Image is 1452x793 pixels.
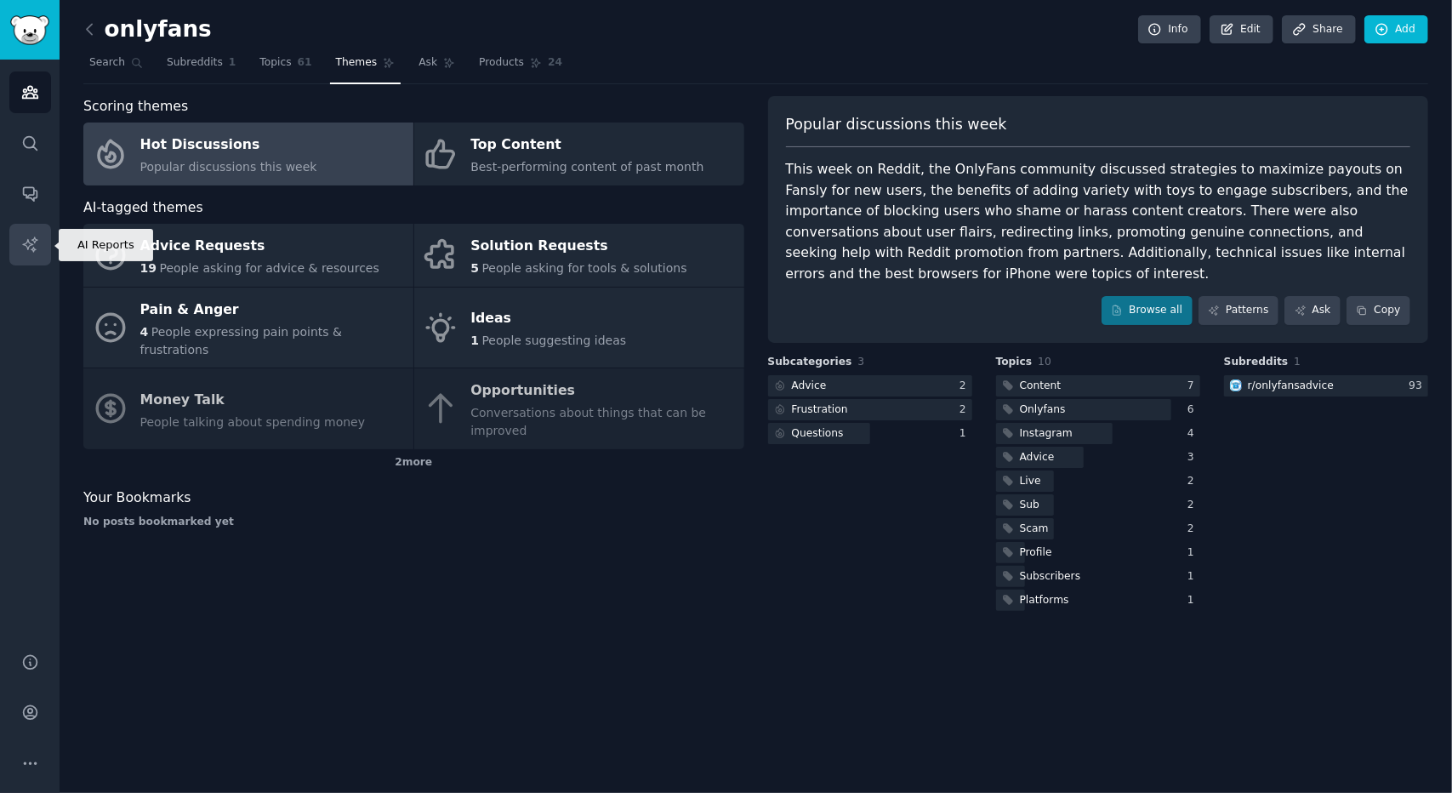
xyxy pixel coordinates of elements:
span: Scoring themes [83,96,188,117]
a: Onlyfans6 [996,399,1200,420]
div: 93 [1409,379,1428,394]
h2: onlyfans [83,16,212,43]
span: Subreddits [1224,355,1289,370]
span: People expressing pain points & frustrations [140,325,343,357]
div: Advice [1020,450,1055,465]
span: People asking for advice & resources [159,261,379,275]
div: 7 [1187,379,1200,394]
a: Live2 [996,471,1200,492]
a: Scam2 [996,518,1200,539]
span: Topics [996,355,1033,370]
a: Topics61 [253,49,317,84]
a: onlyfansadvicer/onlyfansadvice93 [1224,375,1428,396]
a: Add [1364,15,1428,44]
div: 3 [1187,450,1200,465]
div: 1 [959,426,972,442]
a: Browse all [1102,296,1193,325]
span: People asking for tools & solutions [482,261,687,275]
div: Platforms [1020,593,1069,608]
a: Subscribers1 [996,566,1200,587]
div: Questions [792,426,844,442]
div: Solution Requests [470,233,686,260]
span: 10 [1038,356,1051,368]
div: Pain & Anger [140,296,405,323]
div: 1 [1187,569,1200,585]
div: 1 [1187,593,1200,608]
a: Edit [1210,15,1273,44]
div: No posts bookmarked yet [83,515,744,530]
div: Frustration [792,402,848,418]
a: Advice Requests19People asking for advice & resources [83,224,413,287]
span: Products [479,55,524,71]
a: Ideas1People suggesting ideas [414,288,744,368]
a: Top ContentBest-performing content of past month [414,123,744,185]
span: 61 [298,55,312,71]
a: Solution Requests5People asking for tools & solutions [414,224,744,287]
span: 1 [470,334,479,347]
a: Share [1282,15,1355,44]
a: Hot DiscussionsPopular discussions this week [83,123,413,185]
span: 19 [140,261,157,275]
div: 2 [1187,498,1200,513]
div: 4 [1187,426,1200,442]
img: GummySearch logo [10,15,49,45]
span: Popular discussions this week [786,114,1007,135]
a: Platforms1 [996,590,1200,611]
div: Sub [1020,498,1039,513]
div: Scam [1020,522,1049,537]
div: Advice [792,379,827,394]
span: AI-tagged themes [83,197,203,219]
span: Search [89,55,125,71]
div: r/ onlyfansadvice [1248,379,1334,394]
a: Profile1 [996,542,1200,563]
a: Advice2 [768,375,972,396]
div: 2 more [83,449,744,476]
a: Sub2 [996,494,1200,516]
a: Themes [330,49,401,84]
div: 6 [1187,402,1200,418]
div: 1 [1187,545,1200,561]
div: Ideas [470,305,626,333]
span: Popular discussions this week [140,160,317,174]
a: Questions1 [768,423,972,444]
div: Onlyfans [1020,402,1066,418]
span: 1 [1294,356,1301,368]
span: 24 [548,55,562,71]
div: Content [1020,379,1062,394]
span: 1 [229,55,236,71]
span: 4 [140,325,149,339]
span: Subcategories [768,355,852,370]
div: Live [1020,474,1041,489]
div: 2 [1187,474,1200,489]
div: 2 [959,402,972,418]
div: Top Content [470,132,703,159]
div: Subscribers [1020,569,1081,585]
a: Ask [413,49,461,84]
span: Your Bookmarks [83,488,191,509]
button: Copy [1347,296,1410,325]
a: Patterns [1199,296,1278,325]
a: Ask [1284,296,1341,325]
span: Subreddits [167,55,223,71]
a: Content7 [996,375,1200,396]
a: Pain & Anger4People expressing pain points & frustrations [83,288,413,368]
img: onlyfansadvice [1230,379,1242,391]
a: Info [1138,15,1201,44]
a: Instagram4 [996,423,1200,444]
span: Topics [259,55,291,71]
span: People suggesting ideas [482,334,627,347]
span: Themes [336,55,378,71]
div: 2 [1187,522,1200,537]
div: This week on Reddit, the OnlyFans community discussed strategies to maximize payouts on Fansly fo... [786,159,1411,284]
div: Advice Requests [140,233,379,260]
a: Subreddits1 [161,49,242,84]
div: 2 [959,379,972,394]
a: Advice3 [996,447,1200,468]
div: Instagram [1020,426,1073,442]
span: Best-performing content of past month [470,160,703,174]
span: 5 [470,261,479,275]
div: Profile [1020,545,1052,561]
a: Search [83,49,149,84]
div: Hot Discussions [140,132,317,159]
span: Ask [419,55,437,71]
